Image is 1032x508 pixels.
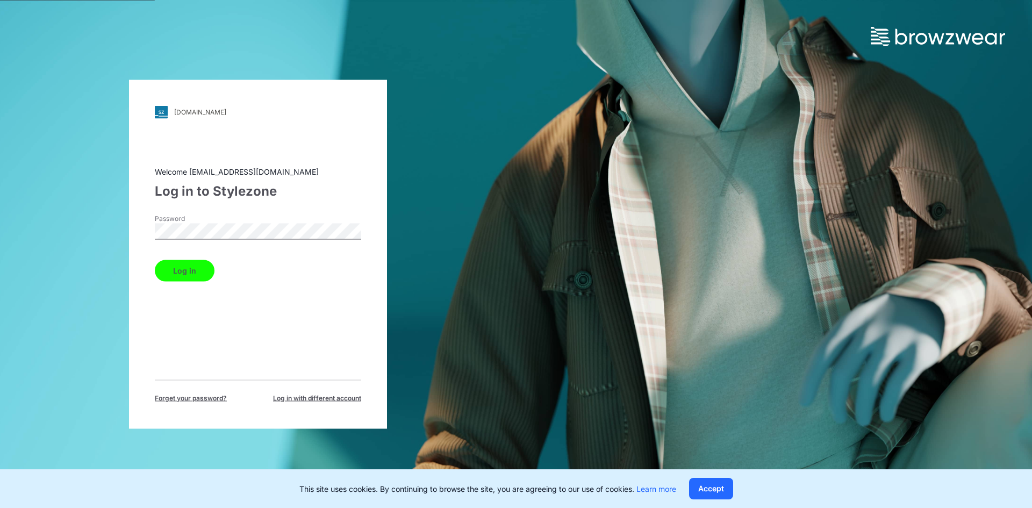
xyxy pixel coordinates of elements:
[155,166,361,177] div: Welcome [EMAIL_ADDRESS][DOMAIN_NAME]
[689,478,733,499] button: Accept
[155,260,214,281] button: Log in
[299,483,676,495] p: This site uses cookies. By continuing to browse the site, you are agreeing to our use of cookies.
[871,27,1005,46] img: browzwear-logo.73288ffb.svg
[155,393,227,403] span: Forget your password?
[174,108,226,116] div: [DOMAIN_NAME]
[155,105,168,118] img: svg+xml;base64,PHN2ZyB3aWR0aD0iMjgiIGhlaWdodD0iMjgiIHZpZXdCb3g9IjAgMCAyOCAyOCIgZmlsbD0ibm9uZSIgeG...
[155,213,230,223] label: Password
[155,105,361,118] a: [DOMAIN_NAME]
[273,393,361,403] span: Log in with different account
[636,484,676,493] a: Learn more
[155,181,361,201] div: Log in to Stylezone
